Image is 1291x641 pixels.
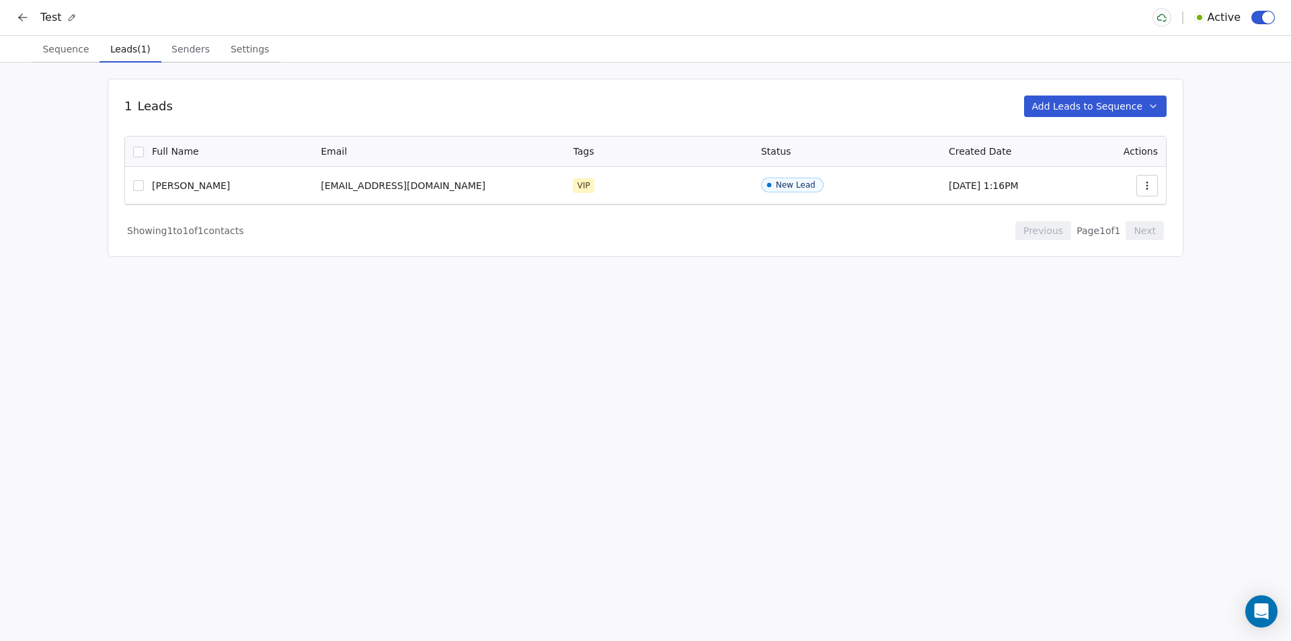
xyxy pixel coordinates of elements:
[137,98,172,115] span: Leads
[1124,146,1158,157] span: Actions
[761,146,791,157] span: Status
[152,179,230,192] span: [PERSON_NAME]
[1015,221,1071,240] button: Previous
[573,146,594,157] span: Tags
[949,180,1019,191] span: [DATE] 1:16PM
[37,40,94,59] span: Sequence
[105,40,156,59] span: Leads (1)
[127,224,243,237] span: Showing 1 to 1 of 1 contacts
[321,180,485,191] span: [EMAIL_ADDRESS][DOMAIN_NAME]
[949,146,1011,157] span: Created Date
[1208,9,1241,26] span: Active
[40,9,62,26] span: Test
[225,40,274,59] span: Settings
[1126,221,1164,240] button: Next
[1077,224,1120,237] span: Page 1 of 1
[1024,96,1167,117] button: Add Leads to Sequence
[577,180,590,191] div: VIP
[166,40,215,59] span: Senders
[321,146,347,157] span: Email
[776,180,816,190] div: New Lead
[1245,595,1278,628] div: Open Intercom Messenger
[152,145,199,159] span: Full Name
[124,98,132,115] span: 1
